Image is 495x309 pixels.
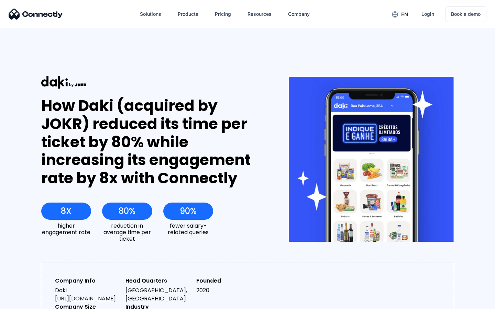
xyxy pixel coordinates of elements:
div: 80% [119,206,135,216]
div: en [401,10,408,19]
div: reduction in average time per ticket [102,222,152,242]
div: Products [178,9,198,19]
div: Solutions [140,9,161,19]
div: Daki [55,286,120,303]
div: 2020 [196,286,261,295]
div: Company Info [55,277,120,285]
div: How Daki (acquired by JOKR) reduced its time per ticket by 80% while increasing its engagement ra... [41,97,264,187]
aside: Language selected: English [7,297,41,307]
div: fewer salary-related queries [163,222,213,236]
img: Connectly Logo [9,9,63,20]
a: Book a demo [445,6,486,22]
div: Founded [196,277,261,285]
div: Login [421,9,434,19]
div: 90% [180,206,197,216]
div: Resources [247,9,272,19]
div: higher engagement rate [41,222,91,236]
a: [URL][DOMAIN_NAME] [55,295,116,302]
ul: Language list [14,297,41,307]
div: [GEOGRAPHIC_DATA], [GEOGRAPHIC_DATA] [125,286,190,303]
a: Login [416,6,440,22]
div: Pricing [215,9,231,19]
div: Company [288,9,310,19]
a: Pricing [209,6,236,22]
div: 8X [61,206,71,216]
div: Head Quarters [125,277,190,285]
